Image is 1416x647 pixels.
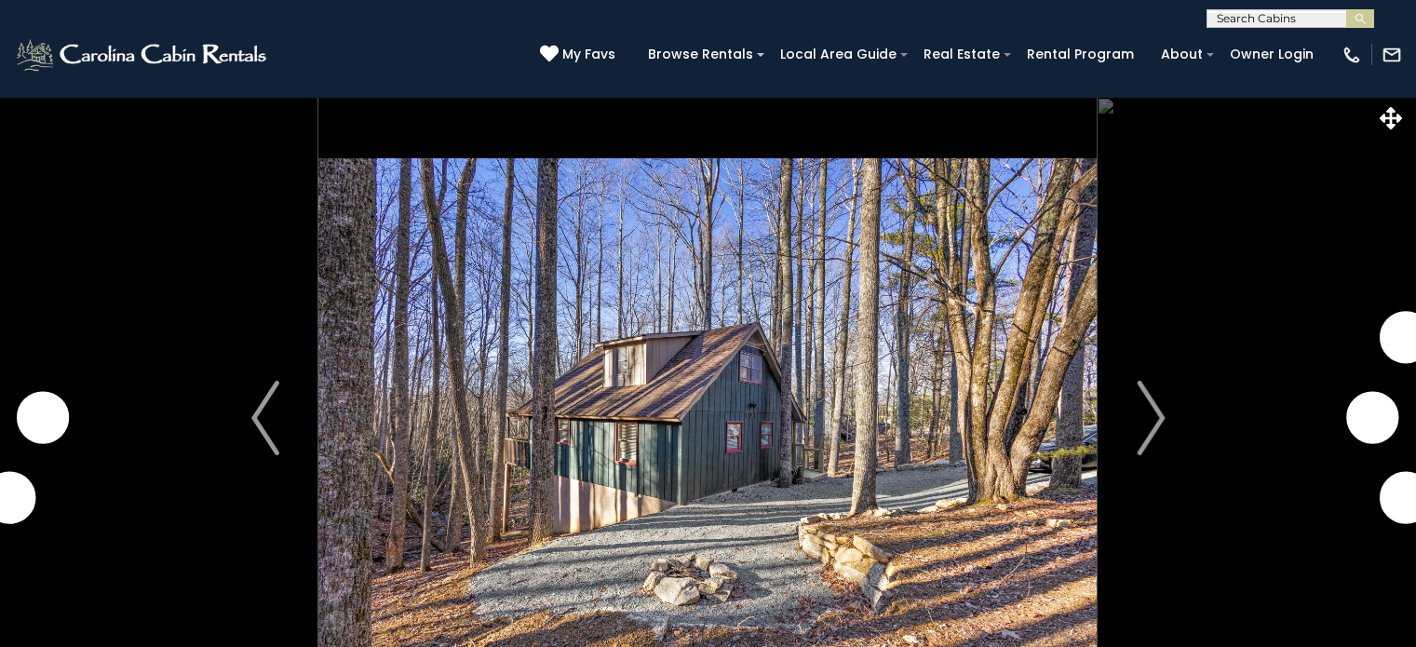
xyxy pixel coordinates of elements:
[562,45,615,64] span: My Favs
[1342,45,1362,65] img: phone-regular-white.png
[639,40,762,69] a: Browse Rentals
[14,36,272,74] img: White-1-2.png
[1382,45,1402,65] img: mail-regular-white.png
[1220,40,1323,69] a: Owner Login
[1018,40,1143,69] a: Rental Program
[771,40,906,69] a: Local Area Guide
[1137,381,1165,455] img: arrow
[1152,40,1212,69] a: About
[251,381,279,455] img: arrow
[540,45,620,65] a: My Favs
[914,40,1009,69] a: Real Estate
